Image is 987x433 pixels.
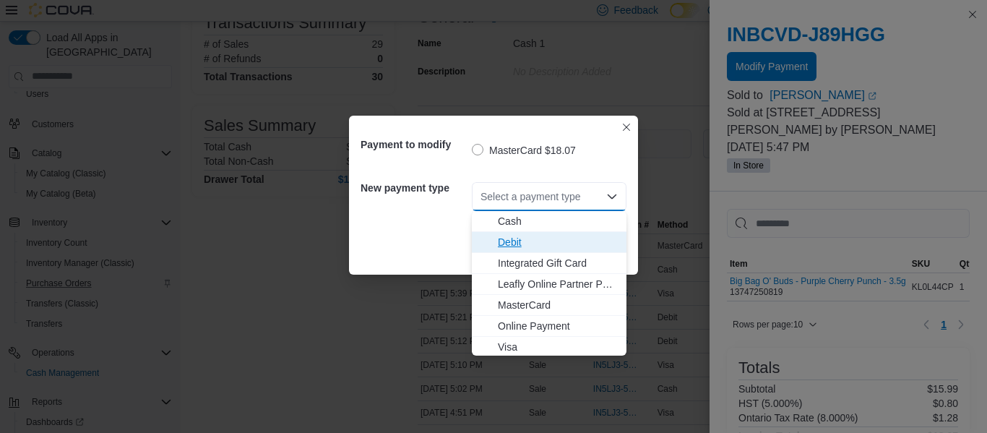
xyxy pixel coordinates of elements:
[472,337,626,358] button: Visa
[472,232,626,253] button: Debit
[498,319,618,333] span: Online Payment
[480,188,482,205] input: Accessible screen reader label
[498,235,618,249] span: Debit
[472,316,626,337] button: Online Payment
[472,211,626,358] div: Choose from the following options
[498,214,618,228] span: Cash
[472,295,626,316] button: MasterCard
[361,130,469,159] h5: Payment to modify
[472,211,626,232] button: Cash
[472,274,626,295] button: Leafly Online Partner Payment
[618,119,635,136] button: Closes this modal window
[606,191,618,202] button: Close list of options
[498,256,618,270] span: Integrated Gift Card
[472,253,626,274] button: Integrated Gift Card
[361,173,469,202] h5: New payment type
[498,277,618,291] span: Leafly Online Partner Payment
[498,298,618,312] span: MasterCard
[498,340,618,354] span: Visa
[472,142,576,159] label: MasterCard $18.07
